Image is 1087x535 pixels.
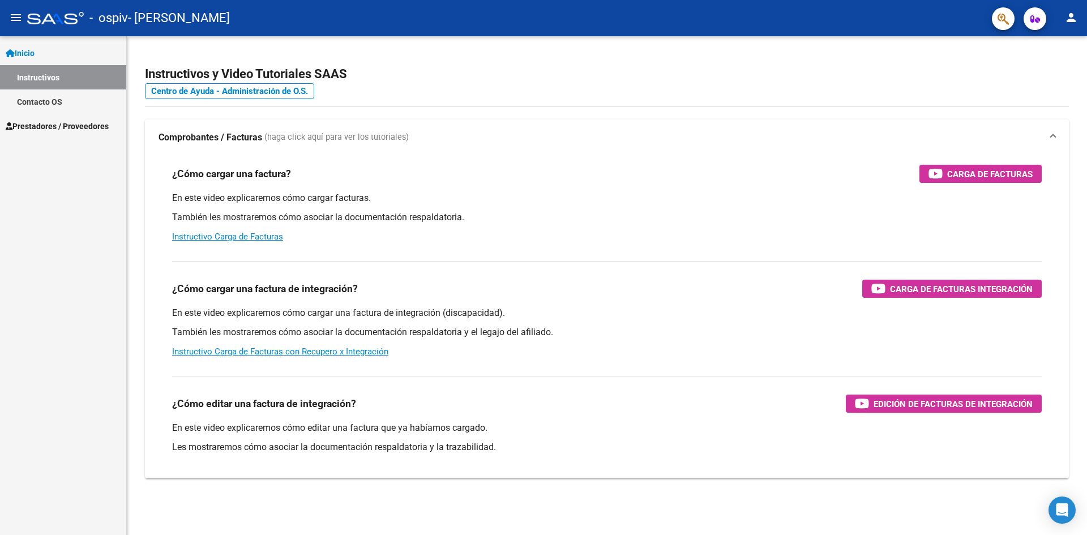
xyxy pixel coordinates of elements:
button: Edición de Facturas de integración [846,395,1042,413]
button: Carga de Facturas [919,165,1042,183]
span: Carga de Facturas [947,167,1033,181]
a: Instructivo Carga de Facturas con Recupero x Integración [172,346,388,357]
mat-icon: person [1064,11,1078,24]
p: También les mostraremos cómo asociar la documentación respaldatoria y el legajo del afiliado. [172,326,1042,339]
span: Carga de Facturas Integración [890,282,1033,296]
p: También les mostraremos cómo asociar la documentación respaldatoria. [172,211,1042,224]
a: Centro de Ayuda - Administración de O.S. [145,83,314,99]
h2: Instructivos y Video Tutoriales SAAS [145,63,1069,85]
h3: ¿Cómo cargar una factura de integración? [172,281,358,297]
button: Carga de Facturas Integración [862,280,1042,298]
span: - [PERSON_NAME] [128,6,230,31]
mat-icon: menu [9,11,23,24]
p: Les mostraremos cómo asociar la documentación respaldatoria y la trazabilidad. [172,441,1042,453]
h3: ¿Cómo editar una factura de integración? [172,396,356,412]
div: Open Intercom Messenger [1049,497,1076,524]
p: En este video explicaremos cómo cargar facturas. [172,192,1042,204]
div: Comprobantes / Facturas (haga click aquí para ver los tutoriales) [145,156,1069,478]
span: Edición de Facturas de integración [874,397,1033,411]
span: Inicio [6,47,35,59]
p: En este video explicaremos cómo cargar una factura de integración (discapacidad). [172,307,1042,319]
p: En este video explicaremos cómo editar una factura que ya habíamos cargado. [172,422,1042,434]
span: Prestadores / Proveedores [6,120,109,132]
a: Instructivo Carga de Facturas [172,232,283,242]
mat-expansion-panel-header: Comprobantes / Facturas (haga click aquí para ver los tutoriales) [145,119,1069,156]
strong: Comprobantes / Facturas [159,131,262,144]
h3: ¿Cómo cargar una factura? [172,166,291,182]
span: (haga click aquí para ver los tutoriales) [264,131,409,144]
span: - ospiv [89,6,128,31]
